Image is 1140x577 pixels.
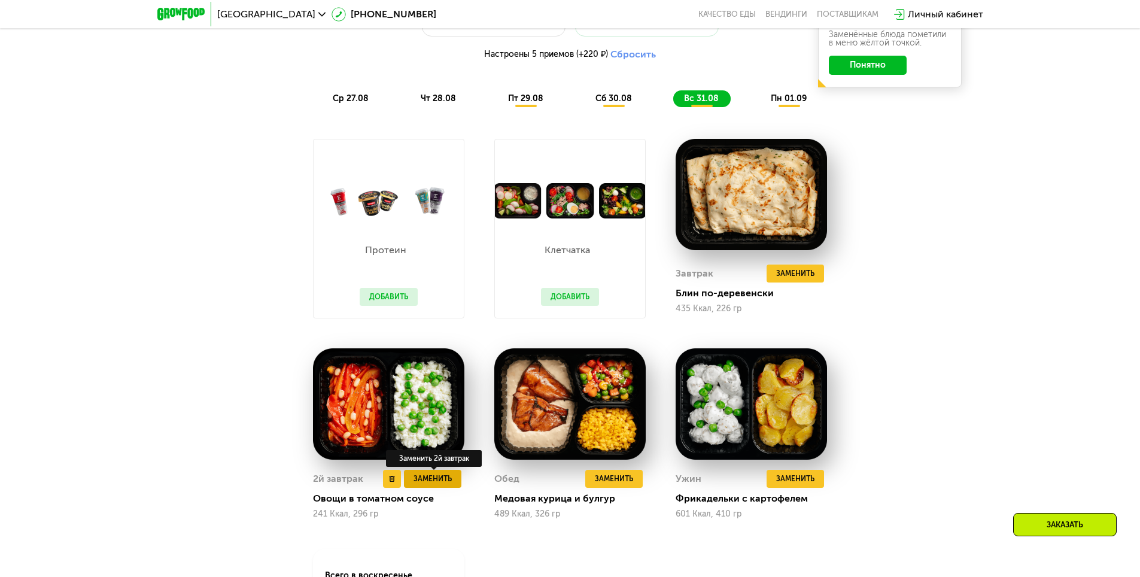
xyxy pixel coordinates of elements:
div: Обед [494,470,519,488]
div: Фрикадельки с картофелем [676,493,837,505]
span: Заменить [776,473,814,485]
div: Медовая курица и булгур [494,493,655,505]
span: [GEOGRAPHIC_DATA] [217,10,315,19]
div: 601 Ккал, 410 гр [676,509,827,519]
span: чт 28.08 [421,93,456,104]
span: вс 31.08 [684,93,719,104]
div: 435 Ккал, 226 гр [676,304,827,314]
div: Завтрак [676,265,713,283]
button: Сбросить [610,48,656,60]
div: Заменить 2й завтрак [386,450,482,467]
span: пн 01.09 [771,93,807,104]
span: Заменить [595,473,633,485]
span: пт 29.08 [508,93,543,104]
span: Заменить [776,268,814,280]
button: Понятно [829,56,907,75]
div: Личный кабинет [908,7,983,22]
div: поставщикам [817,10,878,19]
span: сб 30.08 [595,93,632,104]
div: 241 Ккал, 296 гр [313,509,464,519]
a: Качество еды [698,10,756,19]
span: Заменить [414,473,452,485]
a: Вендинги [765,10,807,19]
div: Заменённые блюда пометили в меню жёлтой точкой. [829,31,951,47]
span: ср 27.08 [333,93,369,104]
button: Заменить [767,265,824,283]
div: Блин по-деревенски [676,287,837,299]
p: Клетчатка [541,245,593,255]
p: Протеин [360,245,412,255]
div: Овощи в томатном соусе [313,493,474,505]
button: Добавить [541,288,599,306]
div: Ужин [676,470,701,488]
div: Заказать [1013,513,1117,536]
a: [PHONE_NUMBER] [332,7,436,22]
button: Добавить [360,288,418,306]
div: 489 Ккал, 326 гр [494,509,646,519]
div: 2й завтрак [313,470,363,488]
span: Настроены 5 приемов (+220 ₽) [484,50,608,59]
button: Заменить [585,470,643,488]
button: Заменить [404,470,461,488]
button: Заменить [767,470,824,488]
